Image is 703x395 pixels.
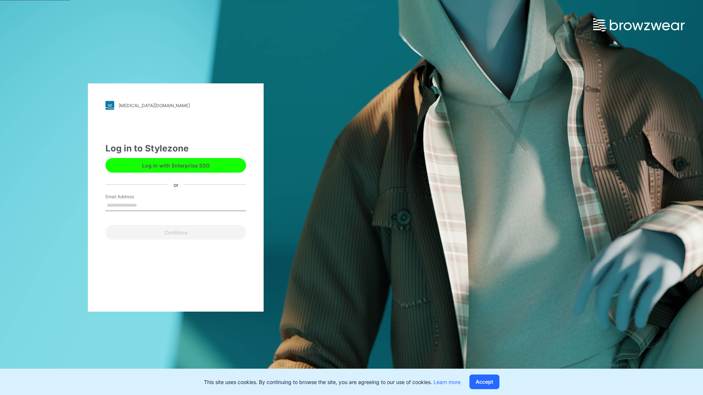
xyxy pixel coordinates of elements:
[469,375,499,389] button: Accept
[119,103,190,108] div: [MEDICAL_DATA][DOMAIN_NAME]
[105,101,246,110] a: [MEDICAL_DATA][DOMAIN_NAME]
[105,142,246,155] div: Log in to Stylezone
[434,379,461,385] a: Learn more
[105,193,157,200] label: Email Address
[168,181,184,188] div: or
[593,18,685,31] img: browzwear-logo.e42bd6dac1945053ebaf764b6aa21510.svg
[105,101,114,110] img: stylezone-logo.562084cfcfab977791bfbf7441f1a819.svg
[105,158,246,173] button: Log in with Enterprise SSO
[204,378,461,386] p: This site uses cookies. By continuing to browse the site, you are agreeing to our use of cookies.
